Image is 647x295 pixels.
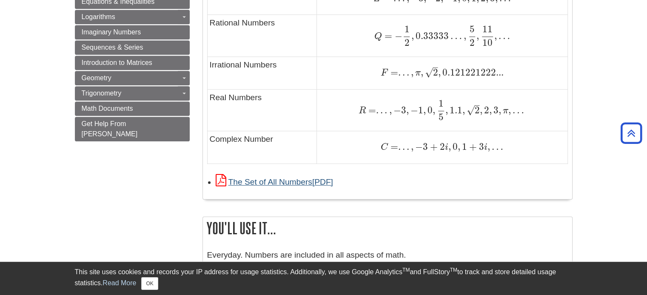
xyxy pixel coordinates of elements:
span: C [381,143,388,152]
span: , [499,104,501,116]
span: , [409,67,413,78]
span: 1 [404,23,409,35]
sup: TM [402,267,410,273]
span: , [489,104,492,116]
span: Get Help From [PERSON_NAME] [82,120,138,138]
span: , [445,104,448,116]
span: , [433,104,435,116]
span: Math Documents [82,105,133,112]
span: 1 [418,104,423,116]
span: 3 [423,141,428,152]
span: 3 [477,141,484,152]
span: i [445,143,448,152]
span: Geometry [82,74,111,81]
span: , [411,30,413,42]
span: Q [374,32,382,41]
span: π [501,106,508,115]
span: , [508,104,511,116]
span: , [421,67,423,78]
sup: TM [450,267,457,273]
td: Irrational Numbers [207,56,317,89]
span: – [433,62,438,73]
a: Imaginary Numbers [75,25,190,39]
span: … [448,30,462,42]
span: 0.33333 [413,30,448,42]
span: Logarithms [82,13,115,20]
span: 5 [470,23,475,35]
span: … [497,30,510,42]
span: . [401,67,405,78]
span: R [359,106,366,115]
span: 2 [438,141,445,152]
span: Imaginary Numbers [82,28,141,36]
td: Real Numbers [207,89,317,131]
span: − [391,104,401,116]
span: + [428,141,438,152]
span: , [387,104,391,116]
span: … [490,141,503,152]
span: . [405,141,409,152]
span: 3 [401,104,406,116]
span: . [379,104,383,116]
span: π [413,68,421,78]
span: + [467,141,477,152]
span: 10 [482,37,493,48]
a: Sequences & Series [75,40,190,55]
span: 11 [482,23,493,35]
span: , [448,141,451,152]
span: 2 [470,37,475,48]
span: 3 [492,104,499,116]
span: = [366,104,376,116]
a: Logarithms [75,10,190,24]
span: − [408,104,418,116]
button: Close [141,277,158,290]
h2: You'll use it... [203,217,572,239]
span: . [376,104,379,116]
a: Get Help From [PERSON_NAME] [75,117,190,141]
span: 2 [482,104,489,116]
span: 1 [460,141,467,152]
a: Read More [103,279,136,287]
span: 5 [439,111,444,123]
span: √ [467,104,475,116]
span: . [383,104,387,116]
span: Trigonometry [82,90,122,97]
a: Introduction to Matrices [75,56,190,70]
span: , [462,104,465,116]
span: – [475,99,480,111]
span: , [458,141,460,152]
span: , [406,104,408,116]
span: √ [425,67,433,78]
span: . [401,141,405,152]
span: 2 [433,67,438,78]
span: = [388,141,398,152]
span: , [462,30,466,42]
a: Math Documents [75,101,190,116]
a: Link opens in new window [216,177,333,186]
td: Rational Numbers [207,15,317,56]
span: F [381,68,388,78]
span: , [423,104,426,116]
span: . [398,141,401,152]
span: , [409,141,413,152]
span: Introduction to Matrices [82,59,152,66]
span: . [398,67,401,78]
span: , [487,141,490,152]
div: This site uses cookies and records your IP address for usage statistics. Additionally, we use Goo... [75,267,573,290]
span: 1.1 [448,104,462,116]
a: Back to Top [618,127,645,139]
span: . [405,67,409,78]
span: i [484,143,487,152]
td: Complex Number [207,131,317,163]
span: 2 [475,104,480,116]
span: Sequences & Series [82,44,143,51]
span: , [494,30,497,42]
span: − [413,141,423,152]
p: Everyday. Numbers are included in all aspects of math. [207,249,568,261]
a: Geometry [75,71,190,85]
span: = [388,67,398,78]
span: = [382,30,392,42]
span: 0.121221222... [441,67,504,78]
span: 0 [426,104,433,116]
span: 2 [404,37,409,48]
